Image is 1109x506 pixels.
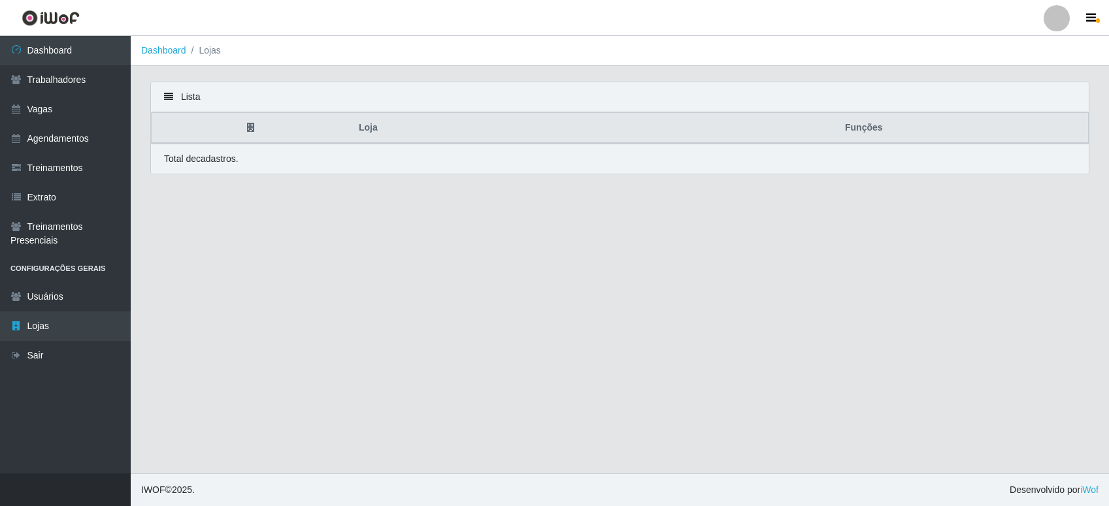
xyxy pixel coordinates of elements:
[1010,483,1099,497] span: Desenvolvido por
[1080,484,1099,495] a: iWof
[22,10,80,26] img: CoreUI Logo
[131,36,1109,66] nav: breadcrumb
[141,45,186,55] a: Dashboard
[351,113,640,144] th: Loja
[164,152,239,166] p: Total de cadastros.
[141,483,195,497] span: © 2025 .
[141,484,165,495] span: IWOF
[151,82,1089,112] div: Lista
[186,44,221,57] li: Lojas
[640,113,1089,144] th: Funções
